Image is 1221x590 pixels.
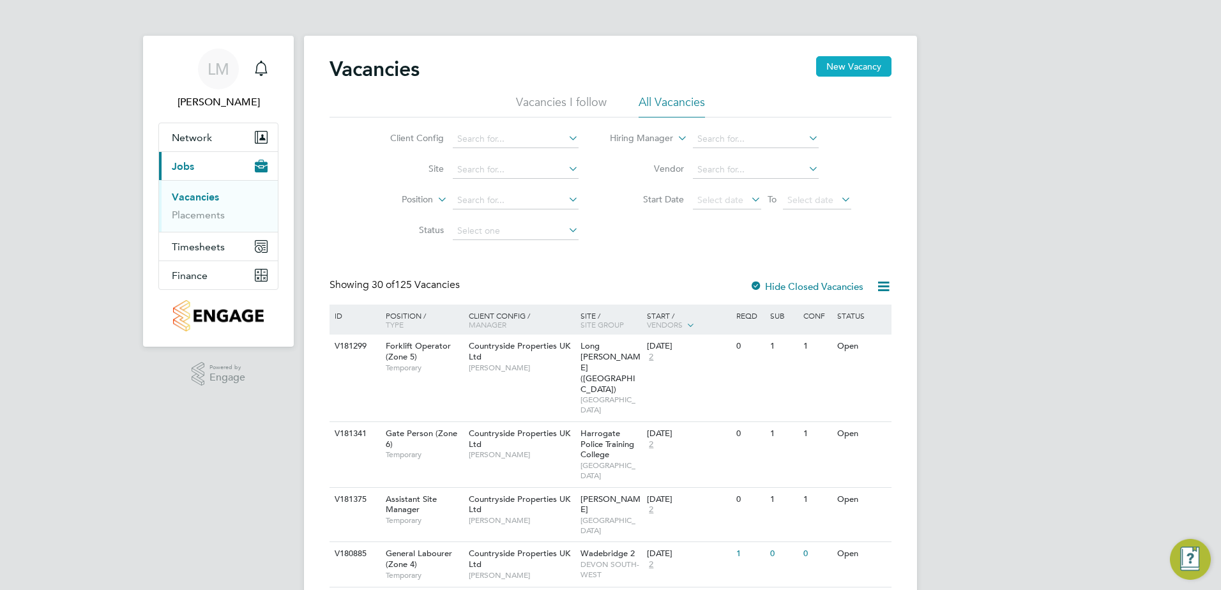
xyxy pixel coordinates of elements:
[370,132,444,144] label: Client Config
[172,132,212,144] span: Network
[173,300,263,331] img: countryside-properties-logo-retina.png
[469,494,570,515] span: Countryside Properties UK Ltd
[172,241,225,253] span: Timesheets
[580,428,634,460] span: Harrogate Police Training College
[580,395,641,414] span: [GEOGRAPHIC_DATA]
[733,305,766,326] div: Reqd
[386,450,462,460] span: Temporary
[647,341,730,352] div: [DATE]
[647,439,655,450] span: 2
[330,56,420,82] h2: Vacancies
[158,300,278,331] a: Go to home page
[386,319,404,329] span: Type
[330,278,462,292] div: Showing
[834,542,890,566] div: Open
[767,488,800,511] div: 1
[469,548,570,570] span: Countryside Properties UK Ltd
[800,422,833,446] div: 1
[372,278,395,291] span: 30 of
[816,56,891,77] button: New Vacancy
[209,362,245,373] span: Powered by
[800,542,833,566] div: 0
[647,428,730,439] div: [DATE]
[331,422,376,446] div: V181341
[834,305,890,326] div: Status
[453,222,579,240] input: Select one
[767,542,800,566] div: 0
[580,548,635,559] span: Wadebridge 2
[158,49,278,110] a: LM[PERSON_NAME]
[750,280,863,292] label: Hide Closed Vacancies
[580,494,641,515] span: [PERSON_NAME]
[733,488,766,511] div: 0
[331,542,376,566] div: V180885
[469,570,574,580] span: [PERSON_NAME]
[697,194,743,206] span: Select date
[143,36,294,347] nav: Main navigation
[693,161,819,179] input: Search for...
[639,95,705,117] li: All Vacancies
[647,319,683,329] span: Vendors
[370,224,444,236] label: Status
[580,460,641,480] span: [GEOGRAPHIC_DATA]
[733,335,766,358] div: 0
[172,191,219,203] a: Vacancies
[580,340,641,395] span: Long [PERSON_NAME] ([GEOGRAPHIC_DATA])
[376,305,466,335] div: Position /
[577,305,644,335] div: Site /
[172,209,225,221] a: Placements
[647,548,730,559] div: [DATE]
[159,152,278,180] button: Jobs
[172,160,194,172] span: Jobs
[469,363,574,373] span: [PERSON_NAME]
[610,193,684,205] label: Start Date
[208,61,229,77] span: LM
[386,363,462,373] span: Temporary
[580,559,641,579] span: DEVON SOUTH-WEST
[600,132,673,145] label: Hiring Manager
[386,515,462,526] span: Temporary
[469,450,574,460] span: [PERSON_NAME]
[647,494,730,505] div: [DATE]
[331,488,376,511] div: V181375
[834,335,890,358] div: Open
[469,319,506,329] span: Manager
[610,163,684,174] label: Vendor
[767,305,800,326] div: Sub
[647,559,655,570] span: 2
[469,515,574,526] span: [PERSON_NAME]
[159,232,278,261] button: Timesheets
[172,269,208,282] span: Finance
[580,515,641,535] span: [GEOGRAPHIC_DATA]
[733,542,766,566] div: 1
[647,352,655,363] span: 2
[469,428,570,450] span: Countryside Properties UK Ltd
[733,422,766,446] div: 0
[647,504,655,515] span: 2
[158,95,278,110] span: Lauren Morton
[764,191,780,208] span: To
[767,335,800,358] div: 1
[834,488,890,511] div: Open
[453,161,579,179] input: Search for...
[159,123,278,151] button: Network
[469,340,570,362] span: Countryside Properties UK Ltd
[767,422,800,446] div: 1
[644,305,733,337] div: Start /
[372,278,460,291] span: 125 Vacancies
[693,130,819,148] input: Search for...
[370,163,444,174] label: Site
[159,180,278,232] div: Jobs
[834,422,890,446] div: Open
[580,319,624,329] span: Site Group
[360,193,433,206] label: Position
[209,372,245,383] span: Engage
[192,362,246,386] a: Powered byEngage
[453,130,579,148] input: Search for...
[800,488,833,511] div: 1
[331,305,376,326] div: ID
[386,340,451,362] span: Forklift Operator (Zone 5)
[516,95,607,117] li: Vacancies I follow
[386,428,457,450] span: Gate Person (Zone 6)
[386,548,452,570] span: General Labourer (Zone 4)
